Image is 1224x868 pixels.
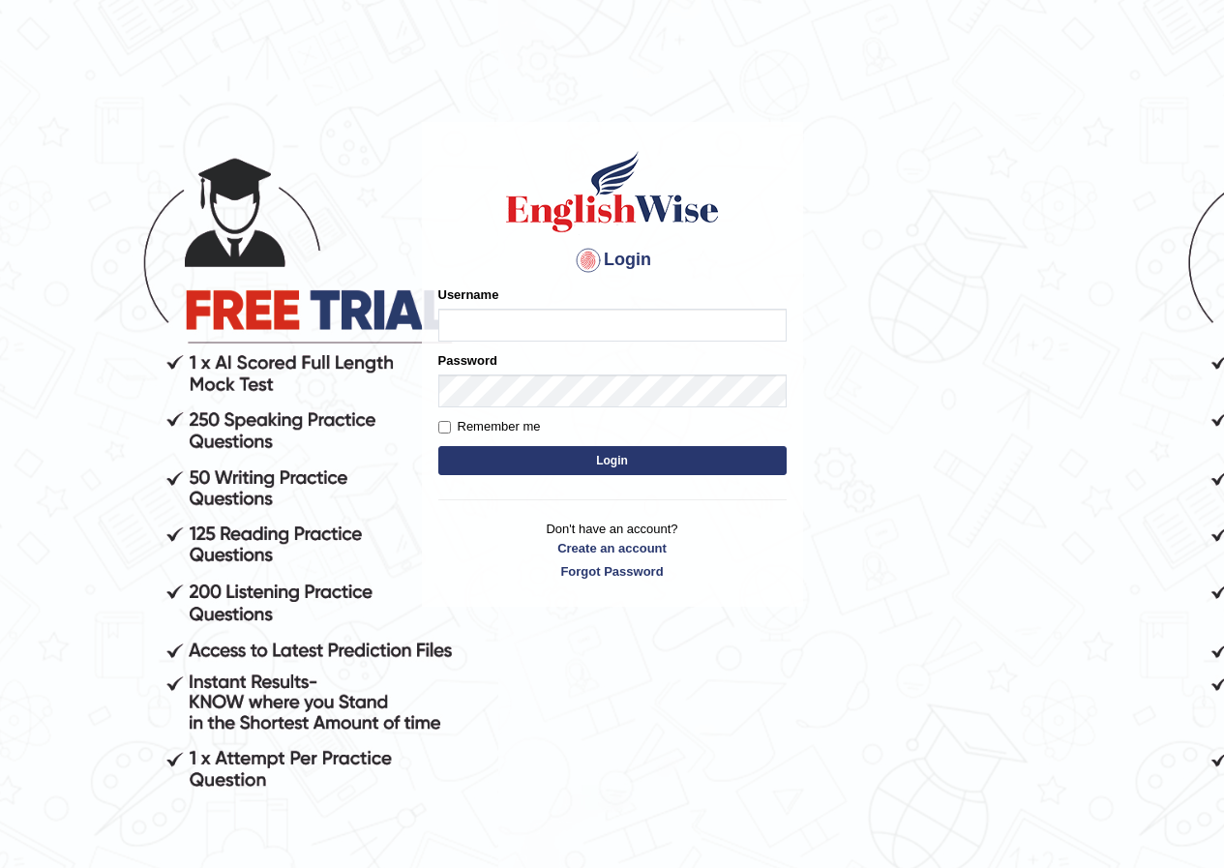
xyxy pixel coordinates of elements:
[438,245,787,276] h4: Login
[438,351,497,370] label: Password
[438,421,451,434] input: Remember me
[438,562,787,581] a: Forgot Password
[438,539,787,557] a: Create an account
[502,148,723,235] img: Logo of English Wise sign in for intelligent practice with AI
[438,285,499,304] label: Username
[438,446,787,475] button: Login
[438,417,541,436] label: Remember me
[438,520,787,580] p: Don't have an account?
